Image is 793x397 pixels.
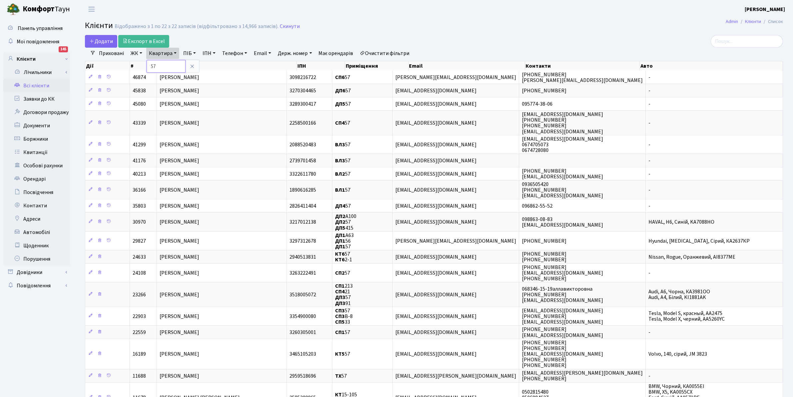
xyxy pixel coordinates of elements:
[395,291,477,298] span: [EMAIL_ADDRESS][DOMAIN_NAME]
[335,100,345,108] b: ДП5
[648,141,650,148] span: -
[289,253,316,261] span: 2940513831
[3,52,70,66] a: Клієнти
[335,100,351,108] span: 57
[335,119,345,127] b: СП4
[335,300,345,307] b: ДП3
[83,4,100,15] button: Переключити навігацію
[522,202,553,210] span: 096862-55-52
[761,18,783,25] li: Список
[648,350,707,358] span: Volvo, 140, сірий, JM 3823
[23,4,55,14] b: Комфорт
[289,74,316,81] span: 3098216722
[289,237,316,245] span: 3297312678
[335,318,345,326] b: СП5
[96,48,127,59] a: Приховані
[335,232,354,250] span: А63 56 57
[3,252,70,266] a: Порушення
[133,157,146,164] span: 41176
[160,141,199,148] span: [PERSON_NAME]
[648,87,650,94] span: -
[345,61,408,71] th: Приміщення
[160,329,199,336] span: [PERSON_NAME]
[160,74,199,81] span: [PERSON_NAME]
[648,253,735,261] span: Nissan, Rogue, Оранжевий, AI8377ME
[160,202,199,210] span: [PERSON_NAME]
[85,20,113,31] span: Клієнти
[17,38,59,45] span: Мої повідомлення
[395,141,477,148] span: [EMAIL_ADDRESS][DOMAIN_NAME]
[133,219,146,226] span: 30970
[335,350,350,358] span: 57
[289,141,316,148] span: 2088520483
[335,250,352,263] span: 57 2-1
[133,313,146,320] span: 22903
[133,237,146,245] span: 29827
[200,48,218,59] a: ІПН
[522,285,603,304] span: 068346-15-19аллавикторовна [PHONE_NUMBER] [EMAIL_ADDRESS][DOMAIN_NAME]
[335,282,353,307] span: 213 21 57 91
[160,313,199,320] span: [PERSON_NAME]
[289,157,316,164] span: 2739701458
[745,5,785,13] a: [PERSON_NAME]
[395,253,477,261] span: [EMAIL_ADDRESS][DOMAIN_NAME]
[128,48,145,59] a: ЖК
[3,199,70,212] a: Контакти
[335,350,345,358] b: КТ5
[395,219,477,226] span: [EMAIL_ADDRESS][DOMAIN_NAME]
[726,18,738,25] a: Admin
[289,350,316,358] span: 3465105203
[522,87,567,94] span: [PHONE_NUMBER]
[335,141,350,148] span: 57
[280,23,300,30] a: Скинути
[160,350,199,358] span: [PERSON_NAME]
[745,18,761,25] a: Клієнти
[335,170,350,178] span: 57
[335,307,353,326] span: 57 В-8 33
[158,61,296,71] th: ПІБ
[335,372,347,380] span: 57
[160,269,199,277] span: [PERSON_NAME]
[648,186,650,194] span: -
[3,79,70,92] a: Всі клієнти
[357,48,412,59] a: Очистити фільтри
[133,269,146,277] span: 24108
[133,372,146,380] span: 11688
[335,269,350,277] span: 57
[85,61,130,71] th: Дії
[160,372,199,380] span: [PERSON_NAME]
[130,61,159,71] th: #
[133,186,146,194] span: 36166
[395,372,516,380] span: [EMAIL_ADDRESS][PERSON_NAME][DOMAIN_NAME]
[335,329,350,336] span: 57
[335,307,345,314] b: СП3
[648,237,750,245] span: Hyundai, [MEDICAL_DATA], Сірий, КА2637КР
[335,202,345,210] b: ДП4
[160,291,199,298] span: [PERSON_NAME]
[8,66,70,79] a: Лічильники
[133,119,146,127] span: 43339
[522,250,567,263] span: [PHONE_NUMBER] [PHONE_NUMBER]
[335,87,345,94] b: ДП6
[289,87,316,94] span: 3270304465
[395,119,477,127] span: [EMAIL_ADDRESS][DOMAIN_NAME]
[522,135,603,154] span: [EMAIL_ADDRESS][DOMAIN_NAME] 0674705073 0674728080
[59,46,68,52] div: 145
[335,202,351,210] span: 57
[146,48,179,59] a: Квартира
[335,74,350,81] span: 57
[133,202,146,210] span: 35803
[3,266,70,279] a: Довідники
[522,216,603,229] span: 098863-08-83 [EMAIL_ADDRESS][DOMAIN_NAME]
[7,3,20,16] img: logo.png
[3,186,70,199] a: Посвідчення
[648,157,650,164] span: -
[395,74,516,81] span: [PERSON_NAME][EMAIL_ADDRESS][DOMAIN_NAME]
[648,170,650,178] span: -
[335,157,350,164] span: 57
[289,170,316,178] span: 3322611780
[3,35,70,48] a: Мої повідомлення145
[85,35,117,48] a: Додати
[335,186,345,194] b: ВЛ1
[522,237,567,245] span: [PHONE_NUMBER]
